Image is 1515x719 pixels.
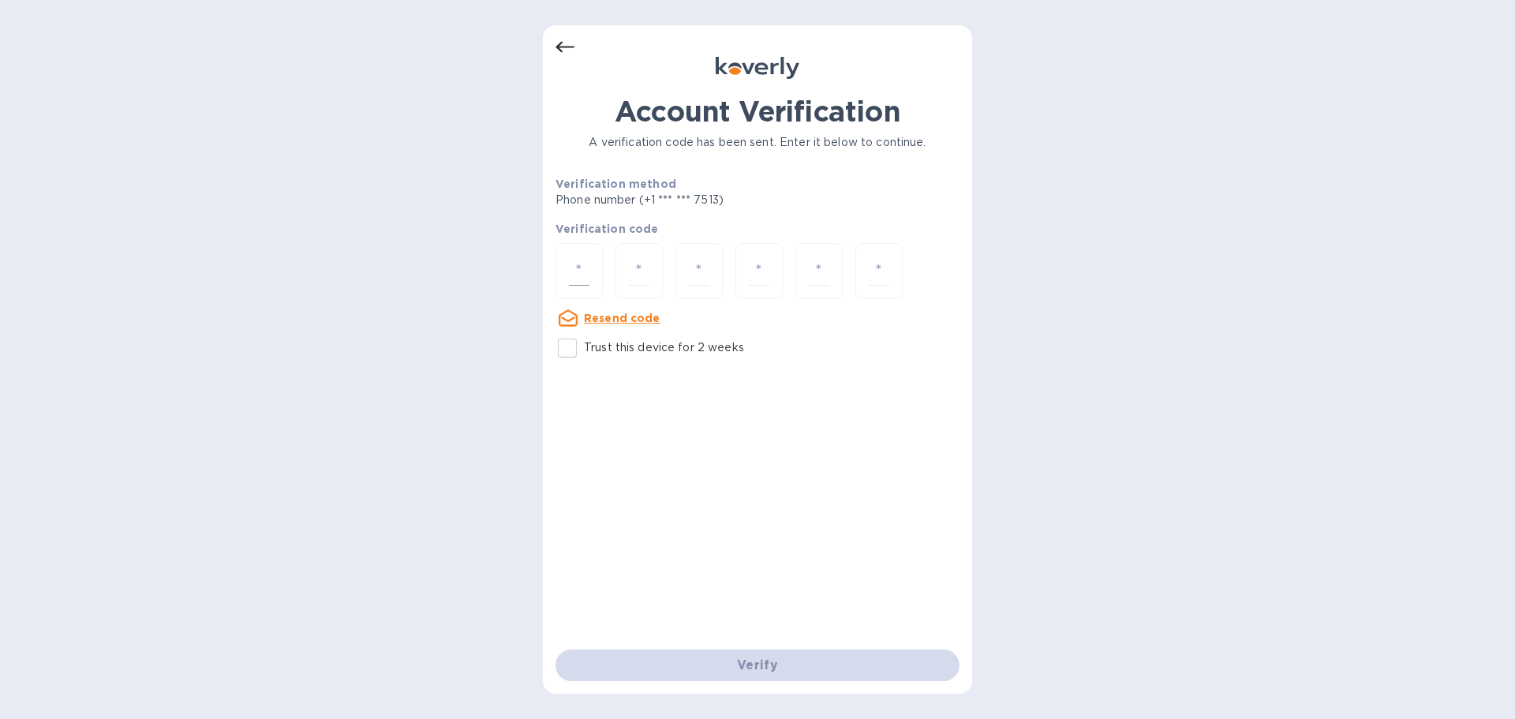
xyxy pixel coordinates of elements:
p: Verification code [555,221,959,237]
p: Phone number (+1 *** *** 7513) [555,192,844,208]
u: Resend code [584,312,660,324]
b: Verification method [555,178,676,190]
p: Trust this device for 2 weeks [584,339,744,356]
p: A verification code has been sent. Enter it below to continue. [555,134,959,151]
h1: Account Verification [555,95,959,128]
